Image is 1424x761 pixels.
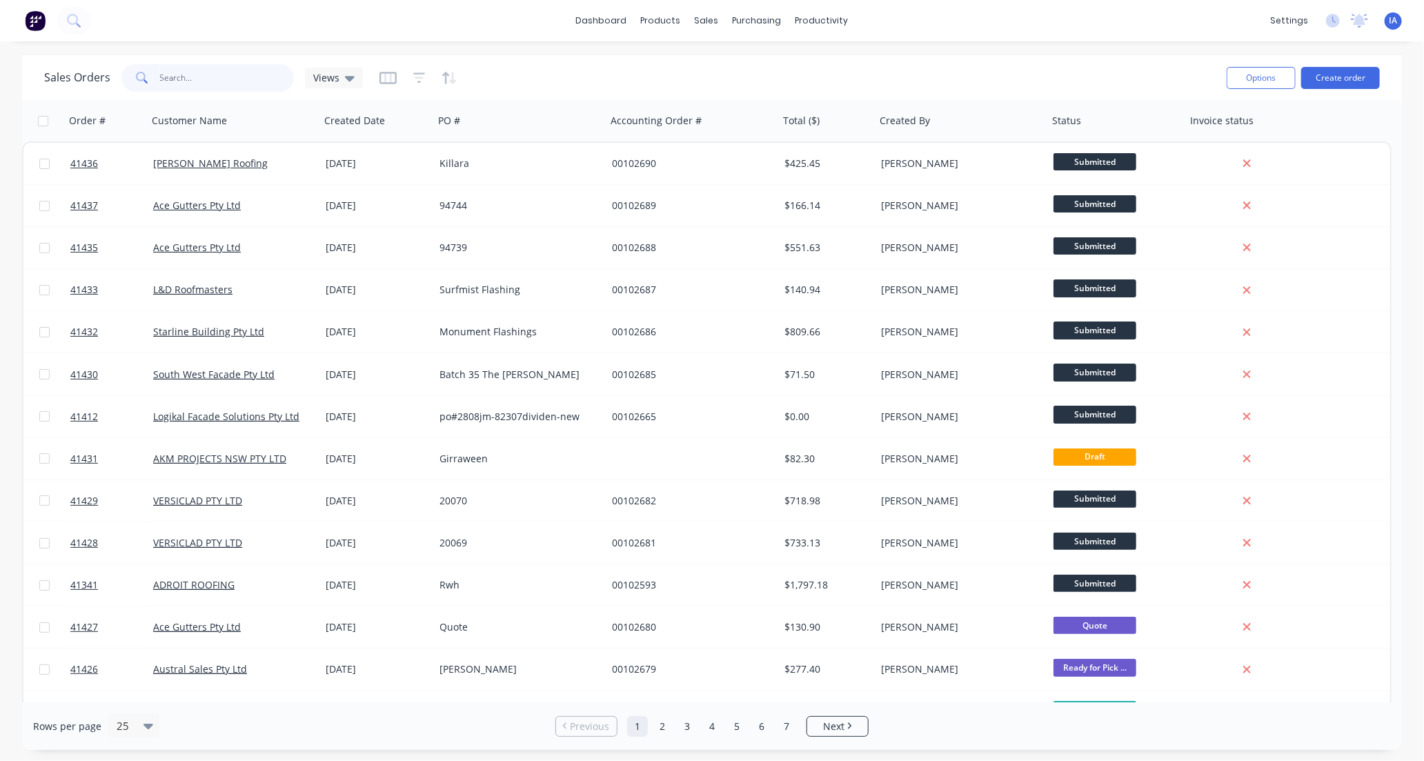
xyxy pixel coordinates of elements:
[612,536,765,550] div: 00102681
[1054,617,1136,634] span: Quote
[70,564,153,606] a: 41341
[881,157,1034,170] div: [PERSON_NAME]
[313,70,339,85] span: Views
[881,662,1034,676] div: [PERSON_NAME]
[881,410,1034,424] div: [PERSON_NAME]
[726,716,747,737] a: Page 5
[439,578,593,592] div: Rwh
[784,368,866,382] div: $71.50
[784,536,866,550] div: $733.13
[823,720,844,733] span: Next
[789,10,856,31] div: productivity
[326,578,428,592] div: [DATE]
[1054,701,1136,718] span: Picked Up
[33,720,101,733] span: Rows per page
[1190,114,1254,128] div: Invoice status
[70,227,153,268] a: 41435
[70,143,153,184] a: 41436
[439,241,593,255] div: 94739
[70,283,98,297] span: 41433
[70,354,153,395] a: 41430
[439,662,593,676] div: [PERSON_NAME]
[726,10,789,31] div: purchasing
[153,620,241,633] a: Ace Gutters Pty Ltd
[326,325,428,339] div: [DATE]
[326,452,428,466] div: [DATE]
[160,64,295,92] input: Search...
[652,716,673,737] a: Page 2
[571,720,610,733] span: Previous
[1054,237,1136,255] span: Submitted
[153,283,233,296] a: L&D Roofmasters
[881,578,1034,592] div: [PERSON_NAME]
[326,199,428,213] div: [DATE]
[611,114,702,128] div: Accounting Order #
[439,283,593,297] div: Surfmist Flashing
[881,199,1034,213] div: [PERSON_NAME]
[784,157,866,170] div: $425.45
[69,114,106,128] div: Order #
[627,716,648,737] a: Page 1 is your current page
[70,578,98,592] span: 41341
[1054,195,1136,213] span: Submitted
[153,157,268,170] a: [PERSON_NAME] Roofing
[153,536,242,549] a: VERSICLAD PTY LTD
[153,325,264,338] a: Starline Building Pty Ltd
[326,620,428,634] div: [DATE]
[784,620,866,634] div: $130.90
[569,10,634,31] a: dashboard
[784,494,866,508] div: $718.98
[1054,153,1136,170] span: Submitted
[44,71,110,84] h1: Sales Orders
[1301,67,1380,89] button: Create order
[881,283,1034,297] div: [PERSON_NAME]
[70,269,153,310] a: 41433
[326,410,428,424] div: [DATE]
[153,410,299,423] a: Logikal Facade Solutions Pty Ltd
[70,438,153,480] a: 41431
[612,410,765,424] div: 00102665
[784,241,866,255] div: $551.63
[688,10,726,31] div: sales
[326,368,428,382] div: [DATE]
[70,662,98,676] span: 41426
[1054,491,1136,508] span: Submitted
[1263,10,1315,31] div: settings
[784,325,866,339] div: $809.66
[70,620,98,634] span: 41427
[70,649,153,690] a: 41426
[70,494,98,508] span: 41429
[324,114,385,128] div: Created Date
[612,199,765,213] div: 00102689
[70,396,153,437] a: 41412
[70,522,153,564] a: 41428
[70,241,98,255] span: 41435
[152,114,227,128] div: Customer Name
[439,325,593,339] div: Monument Flashings
[612,283,765,297] div: 00102687
[439,199,593,213] div: 94744
[881,452,1034,466] div: [PERSON_NAME]
[1054,659,1136,676] span: Ready for Pick ...
[881,536,1034,550] div: [PERSON_NAME]
[612,494,765,508] div: 00102682
[326,536,428,550] div: [DATE]
[776,716,797,737] a: Page 7
[783,114,820,128] div: Total ($)
[153,241,241,254] a: Ace Gutters Pty Ltd
[438,114,460,128] div: PO #
[439,157,593,170] div: Killara
[881,494,1034,508] div: [PERSON_NAME]
[612,578,765,592] div: 00102593
[70,410,98,424] span: 41412
[1054,533,1136,550] span: Submitted
[1054,406,1136,423] span: Submitted
[612,325,765,339] div: 00102686
[326,662,428,676] div: [DATE]
[1054,279,1136,297] span: Submitted
[1227,67,1296,89] button: Options
[1054,575,1136,592] span: Submitted
[751,716,772,737] a: Page 6
[612,662,765,676] div: 00102679
[25,10,46,31] img: Factory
